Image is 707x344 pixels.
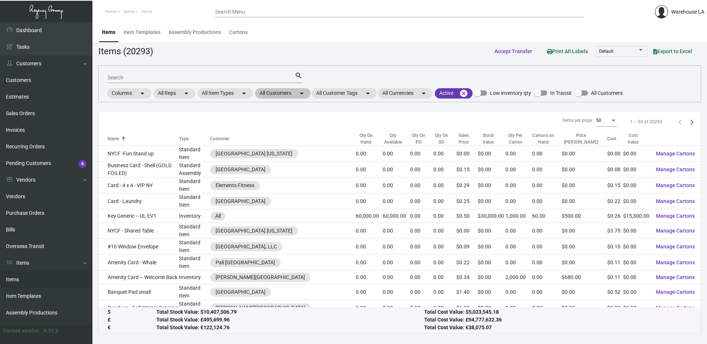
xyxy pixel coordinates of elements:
[433,223,456,239] td: 0.00
[653,48,692,54] span: Export to Excel
[656,305,695,311] span: Manage Cartons
[383,300,410,316] td: 0.00
[179,223,210,239] td: Standard Item
[433,146,456,162] td: 0.00
[138,89,147,98] mat-icon: arrow_drop_down
[505,162,532,178] td: 0.00
[596,118,617,123] mat-select: Items per page:
[410,255,433,271] td: 0.00
[650,147,701,160] button: Manage Cartons
[623,284,650,300] td: $0.00
[607,146,623,162] td: $0.00
[456,239,478,255] td: $0.09
[656,182,695,188] span: Manage Cartons
[363,89,372,98] mat-icon: arrow_drop_down
[99,178,179,193] td: Card - 4 x 4 - VIP NY
[44,327,58,335] div: 0.51.2
[141,9,152,14] span: Items
[433,271,456,284] td: 0.00
[216,227,292,235] div: [GEOGRAPHIC_DATA] [US_STATE]
[456,271,478,284] td: $0.34
[240,89,248,98] mat-icon: arrow_drop_down
[179,284,210,300] td: Standard Item
[424,309,692,316] div: Total Cost Value: $5,023,545.18
[99,255,179,271] td: Amenity Card - Whale
[456,255,478,271] td: $0.22
[356,162,382,178] td: 0.00
[671,8,704,16] div: Warehouse LA
[356,209,382,223] td: 60,000.00
[532,255,562,271] td: 0.00
[478,300,505,316] td: $0.00
[433,132,456,145] div: Qty On SO
[433,132,450,145] div: Qty On SO
[623,132,650,145] div: Cost Value
[107,88,151,99] mat-chip: Columns
[478,132,499,145] div: Stock Value
[562,271,607,284] td: $680.00
[623,255,650,271] td: $0.00
[532,132,555,145] div: Cartons on Hand
[356,271,382,284] td: 0.00
[216,304,305,312] div: [PERSON_NAME][GEOGRAPHIC_DATA]
[532,193,562,209] td: 0.00
[108,135,179,142] div: Name
[179,162,210,178] td: Standard Assembly
[356,132,382,145] div: Qty On Hand
[656,274,695,280] span: Manage Cartons
[105,9,116,14] span: Home
[505,132,525,145] div: Qty Per Carton
[532,223,562,239] td: 0.00
[179,239,210,255] td: Standard Item
[456,193,478,209] td: $0.25
[478,239,505,255] td: $0.00
[456,146,478,162] td: $0.00
[562,300,607,316] td: $0.00
[410,239,433,255] td: 0.00
[478,146,505,162] td: $0.00
[179,193,210,209] td: Standard Item
[562,239,607,255] td: $0.00
[356,223,382,239] td: 0.00
[607,255,623,271] td: $0.11
[410,132,426,145] div: Qty On PO
[102,28,115,36] div: Items
[607,239,623,255] td: $0.10
[656,244,695,250] span: Manage Cartons
[216,243,277,251] div: [GEOGRAPHIC_DATA], LLC
[433,209,456,223] td: 0.00
[383,132,404,145] div: Qty Available
[433,178,456,193] td: 0.00
[478,255,505,271] td: $0.00
[169,28,221,36] div: Assembly Productions
[356,284,382,300] td: 0.00
[456,284,478,300] td: $1.40
[505,209,532,223] td: 1,000.00
[607,223,623,239] td: $3.75
[108,309,156,316] div: $
[383,284,410,300] td: 0.00
[383,271,410,284] td: 0.00
[179,146,210,162] td: Standard Item
[656,228,695,234] span: Manage Cartons
[312,88,377,99] mat-chip: All Customer Tags
[179,135,210,142] div: Type
[211,212,225,220] mat-chip: All
[674,116,686,128] button: Previous page
[216,259,275,266] div: Pali [GEOGRAPHIC_DATA]
[607,209,623,223] td: $0.26
[456,178,478,193] td: $0.29
[383,239,410,255] td: 0.00
[410,132,433,145] div: Qty On PO
[383,178,410,193] td: 0.00
[433,255,456,271] td: 0.00
[607,284,623,300] td: $0.52
[532,209,562,223] td: 60.00
[210,132,356,146] th: Customer
[532,132,562,145] div: Cartons on Hand
[197,88,253,99] mat-chip: All Item Types
[3,327,41,335] div: Current version:
[532,300,562,316] td: 0.00
[99,284,179,300] td: Banquet Pad small
[410,193,433,209] td: 0.00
